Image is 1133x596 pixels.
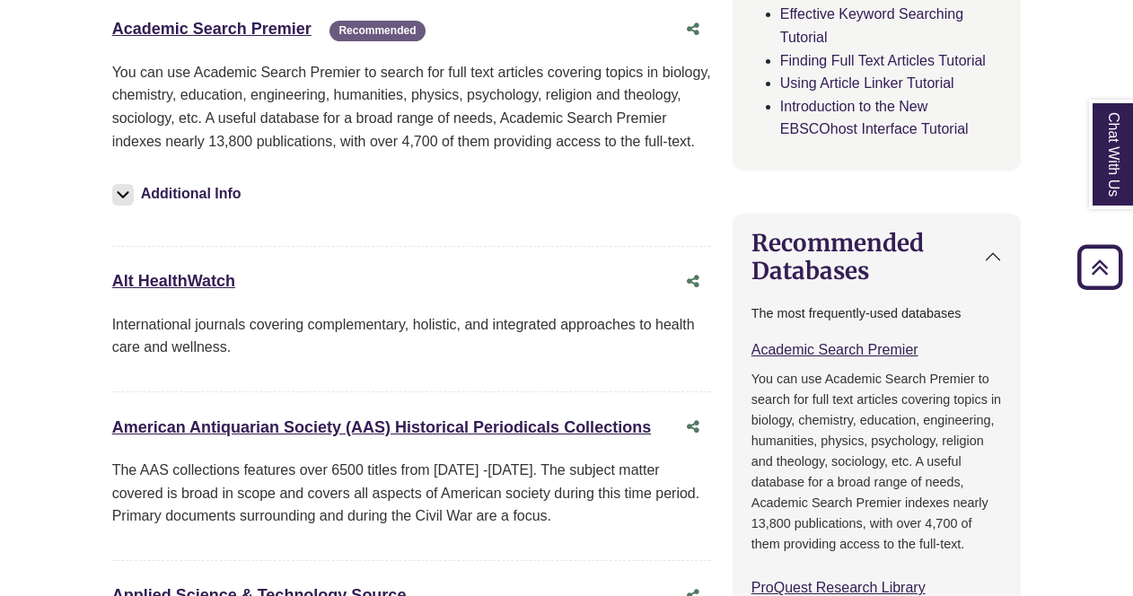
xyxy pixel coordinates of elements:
[112,418,652,436] a: American Antiquarian Society (AAS) Historical Periodicals Collections
[675,13,711,47] button: Share this database
[751,580,926,595] a: ProQuest Research Library
[751,369,1003,555] p: You can use Academic Search Premier to search for full text articles covering topics in biology, ...
[780,99,969,137] a: Introduction to the New EBSCOhost Interface Tutorial
[1071,255,1129,279] a: Back to Top
[675,410,711,444] button: Share this database
[780,75,954,91] a: Using Article Linker Tutorial
[675,265,711,299] button: Share this database
[751,303,1003,324] p: The most frequently-used databases
[329,21,425,41] span: Recommended
[112,20,312,38] a: Academic Search Premier
[112,61,711,153] p: You can use Academic Search Premier to search for full text articles covering topics in biology, ...
[733,215,1021,299] button: Recommended Databases
[780,53,986,68] a: Finding Full Text Articles Tutorial
[112,272,235,290] a: Alt HealthWatch
[112,181,247,206] button: Additional Info
[112,313,711,359] p: International journals covering complementary, holistic, and integrated approaches to health care...
[780,6,963,45] a: Effective Keyword Searching Tutorial
[751,342,918,357] a: Academic Search Premier
[112,459,711,528] p: The AAS collections features over 6500 titles from [DATE] -[DATE]. The subject matter covered is ...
